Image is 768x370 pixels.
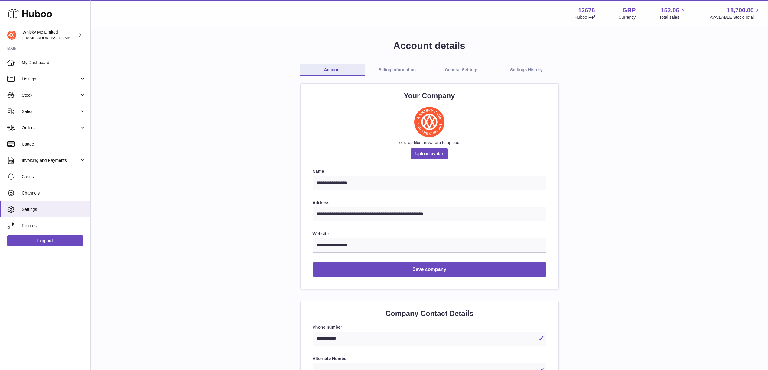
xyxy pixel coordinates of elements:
[313,169,546,174] label: Name
[313,262,546,277] button: Save company
[22,29,77,41] div: Whisky Me Limited
[100,39,758,52] h1: Account details
[313,91,546,101] h2: Your Company
[22,35,89,40] span: [EMAIL_ADDRESS][DOMAIN_NAME]
[365,64,429,76] a: Billing Information
[414,107,444,137] img: WhiskyMe-Logo.jpg
[578,6,595,14] strong: 13676
[710,6,761,20] a: 18,700.00 AVAILABLE Stock Total
[22,141,86,147] span: Usage
[313,356,546,362] label: Alternate Number
[727,6,754,14] span: 18,700.00
[623,6,636,14] strong: GBP
[411,148,448,159] span: Upload avatar
[619,14,636,20] div: Currency
[22,109,80,114] span: Sales
[313,200,546,206] label: Address
[7,235,83,246] a: Log out
[300,64,365,76] a: Account
[22,125,80,131] span: Orders
[494,64,559,76] a: Settings History
[313,309,546,318] h2: Company Contact Details
[575,14,595,20] div: Huboo Ref
[661,6,679,14] span: 152.06
[710,14,761,20] span: AVAILABLE Stock Total
[22,207,86,212] span: Settings
[659,14,686,20] span: Total sales
[22,158,80,163] span: Invoicing and Payments
[313,231,546,237] label: Website
[313,140,546,146] div: or drop files anywhere to upload
[22,174,86,180] span: Cases
[429,64,494,76] a: General Settings
[22,60,86,66] span: My Dashboard
[313,324,546,330] label: Phone number
[22,92,80,98] span: Stock
[22,223,86,229] span: Returns
[22,190,86,196] span: Channels
[22,76,80,82] span: Listings
[7,31,16,40] img: hello@whisky-me.com
[659,6,686,20] a: 152.06 Total sales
